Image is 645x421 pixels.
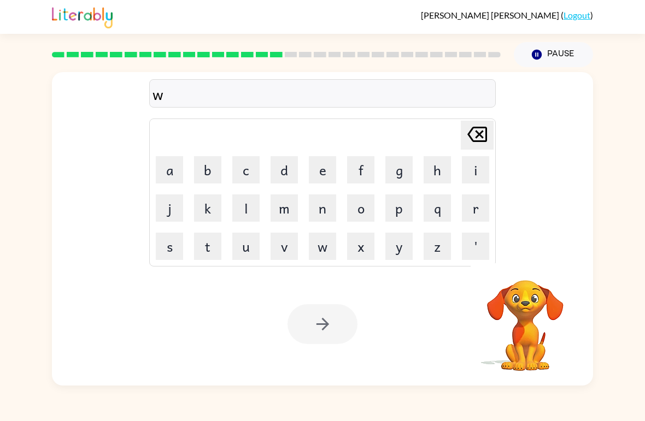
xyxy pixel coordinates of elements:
button: r [462,194,489,222]
button: ' [462,233,489,260]
button: t [194,233,221,260]
button: a [156,156,183,183]
button: Pause [514,42,593,67]
button: q [424,194,451,222]
div: w [153,82,492,105]
button: u [232,233,260,260]
button: b [194,156,221,183]
button: y [385,233,413,260]
button: e [309,156,336,183]
div: ( ) [421,10,593,20]
button: m [271,194,298,222]
button: j [156,194,183,222]
button: v [271,233,298,260]
button: p [385,194,413,222]
button: g [385,156,413,183]
span: [PERSON_NAME] [PERSON_NAME] [421,10,561,20]
button: c [232,156,260,183]
button: z [424,233,451,260]
a: Logout [564,10,590,20]
button: w [309,233,336,260]
button: x [347,233,374,260]
button: d [271,156,298,183]
button: s [156,233,183,260]
button: h [424,156,451,183]
button: n [309,194,336,222]
img: Literably [52,4,113,28]
button: k [194,194,221,222]
video: Your browser must support playing .mp4 files to use Literably. Please try using another browser. [471,263,580,372]
button: o [347,194,374,222]
button: f [347,156,374,183]
button: i [462,156,489,183]
button: l [232,194,260,222]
